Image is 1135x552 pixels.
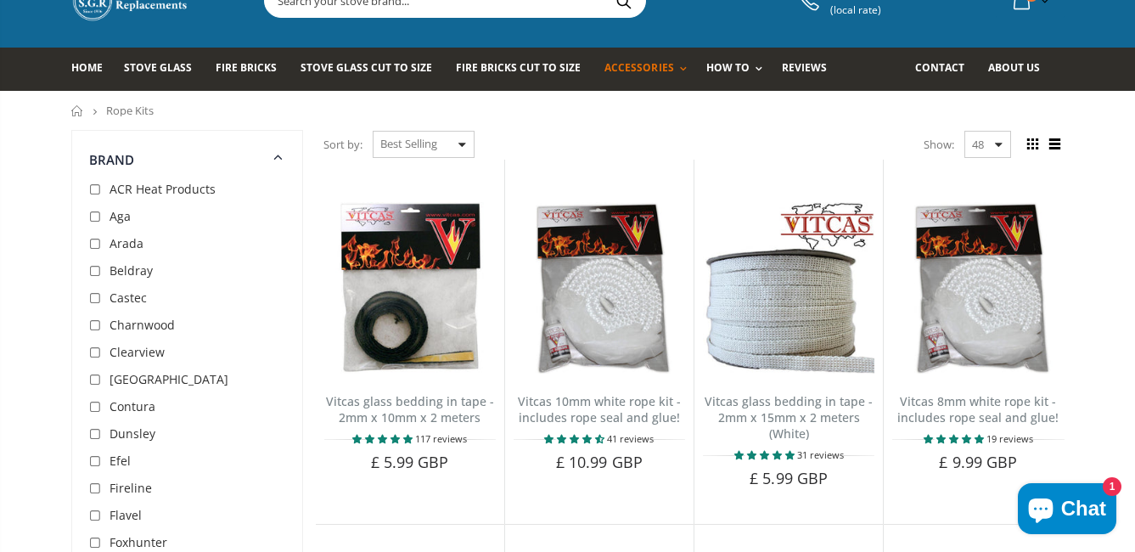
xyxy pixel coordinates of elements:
[326,393,494,425] a: Vitcas glass bedding in tape - 2mm x 10mm x 2 meters
[544,432,607,445] span: 4.66 stars
[556,452,643,472] span: £ 10.99 GBP
[706,60,750,75] span: How To
[110,534,167,550] span: Foxhunter
[110,235,143,251] span: Arada
[110,262,153,279] span: Beldray
[986,432,1033,445] span: 19 reviews
[89,151,135,168] span: Brand
[703,202,874,374] img: Vitcas stove glass bedding in tape
[110,317,175,333] span: Charnwood
[124,48,205,91] a: Stove Glass
[110,371,228,387] span: [GEOGRAPHIC_DATA]
[797,448,844,461] span: 31 reviews
[110,344,165,360] span: Clearview
[988,60,1040,75] span: About us
[71,60,103,75] span: Home
[514,202,685,374] img: Vitcas white rope, glue and gloves kit 10mm
[607,432,654,445] span: 41 reviews
[352,432,415,445] span: 4.85 stars
[939,452,1017,472] span: £ 9.99 GBP
[897,393,1059,425] a: Vitcas 8mm white rope kit - includes rope seal and glue!
[782,60,827,75] span: Reviews
[110,507,142,523] span: Flavel
[915,48,977,91] a: Contact
[110,480,152,496] span: Fireline
[1013,483,1121,538] inbox-online-store-chat: Shopify online store chat
[988,48,1053,91] a: About us
[110,208,131,224] span: Aga
[71,48,115,91] a: Home
[924,131,954,158] span: Show:
[301,48,445,91] a: Stove Glass Cut To Size
[216,48,289,91] a: Fire Bricks
[456,48,593,91] a: Fire Bricks Cut To Size
[110,181,216,197] span: ACR Heat Products
[604,48,694,91] a: Accessories
[518,393,681,425] a: Vitcas 10mm white rope kit - includes rope seal and glue!
[750,468,828,488] span: £ 5.99 GBP
[782,48,840,91] a: Reviews
[110,398,155,414] span: Contura
[706,48,771,91] a: How To
[456,60,581,75] span: Fire Bricks Cut To Size
[892,202,1064,374] img: Vitcas white rope, glue and gloves kit 8mm
[106,103,154,118] span: Rope Kits
[915,60,964,75] span: Contact
[1046,135,1065,154] span: List view
[71,105,84,116] a: Home
[924,432,986,445] span: 4.89 stars
[124,60,192,75] span: Stove Glass
[323,130,362,160] span: Sort by:
[734,448,797,461] span: 4.90 stars
[1024,135,1042,154] span: Grid view
[604,60,673,75] span: Accessories
[705,393,873,442] a: Vitcas glass bedding in tape - 2mm x 15mm x 2 meters (White)
[415,432,467,445] span: 117 reviews
[110,290,147,306] span: Castec
[371,452,449,472] span: £ 5.99 GBP
[301,60,432,75] span: Stove Glass Cut To Size
[830,4,932,16] span: (local rate)
[110,425,155,442] span: Dunsley
[110,453,131,469] span: Efel
[324,202,496,374] img: Vitcas stove glass bedding in tape
[216,60,277,75] span: Fire Bricks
